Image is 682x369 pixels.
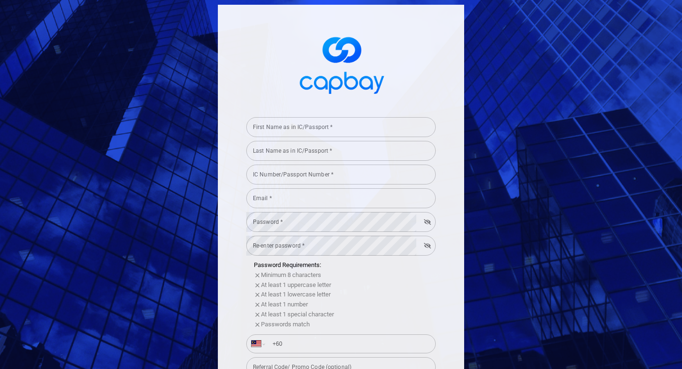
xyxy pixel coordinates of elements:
span: Password Requirements: [254,261,321,268]
span: At least 1 uppercase letter [261,281,331,288]
span: At least 1 special character [261,311,334,318]
input: Enter phone number * [267,336,431,351]
span: At least 1 lowercase letter [261,291,331,298]
span: Passwords match [261,321,310,328]
img: logo [294,28,388,99]
span: Minimum 8 characters [261,271,321,278]
span: At least 1 number [261,301,308,308]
